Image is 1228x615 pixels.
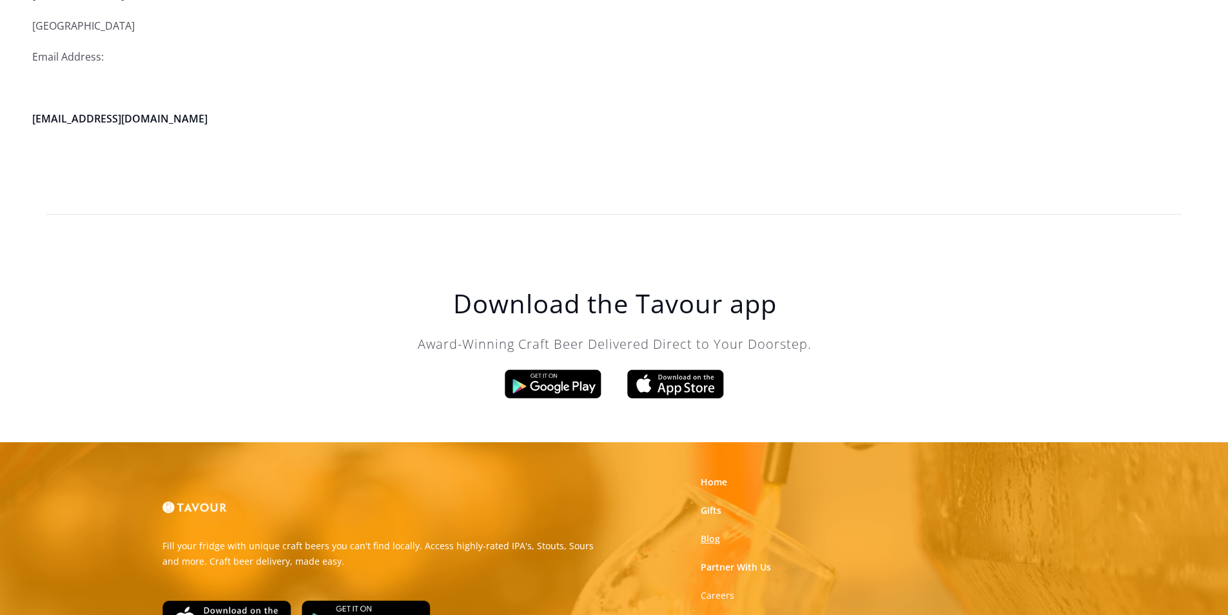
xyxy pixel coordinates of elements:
h2: ‍ [32,142,1196,168]
a: Partner With Us [701,561,771,574]
p: Fill your fridge with unique craft beers you can't find locally. Access highly-rated IPA's, Stout... [162,538,605,569]
a: [EMAIL_ADDRESS][DOMAIN_NAME] [32,112,208,126]
p: ‍ [32,80,1196,95]
a: Careers [701,589,734,602]
p: Award-Winning Craft Beer Delivered Direct to Your Doorstep. [357,335,873,354]
a: Home [701,476,727,489]
h1: Download the Tavour app [357,288,873,319]
p: [GEOGRAPHIC_DATA] [32,18,1196,34]
a: Blog [701,532,720,545]
p: Email Address: [32,49,1196,64]
a: Gifts [701,504,721,517]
